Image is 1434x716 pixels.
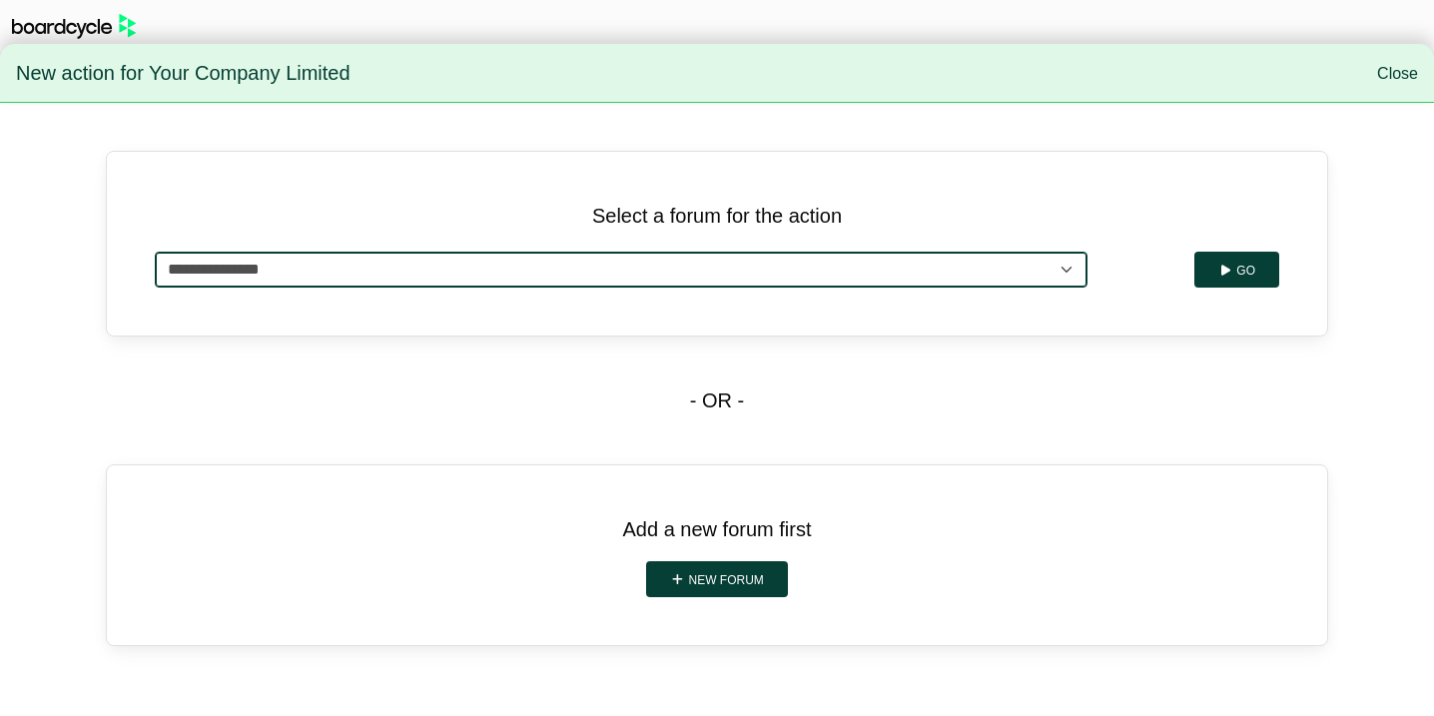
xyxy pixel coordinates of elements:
[155,200,1279,232] p: Select a forum for the action
[646,561,788,597] a: New forum
[106,337,1328,464] div: - OR -
[16,53,351,95] span: New action for Your Company Limited
[1194,252,1279,288] button: Go
[155,513,1279,545] p: Add a new forum first
[12,14,136,39] img: BoardcycleBlackGreen-aaafeed430059cb809a45853b8cf6d952af9d84e6e89e1f1685b34bfd5cb7d64.svg
[1377,65,1418,82] a: Close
